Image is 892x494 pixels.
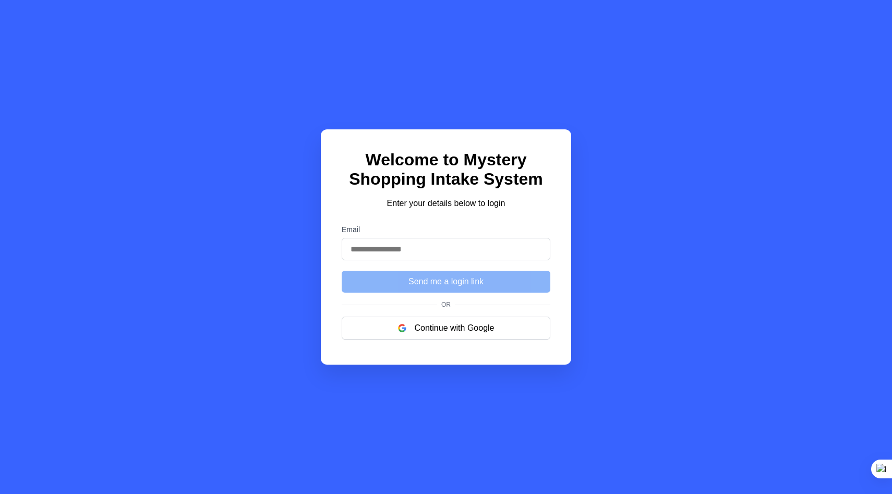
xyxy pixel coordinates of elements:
[342,271,550,293] button: Send me a login link
[398,324,406,332] img: google logo
[342,150,550,189] h1: Welcome to Mystery Shopping Intake System
[437,301,455,308] span: Or
[342,317,550,340] button: Continue with Google
[342,225,550,234] label: Email
[342,197,550,210] p: Enter your details below to login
